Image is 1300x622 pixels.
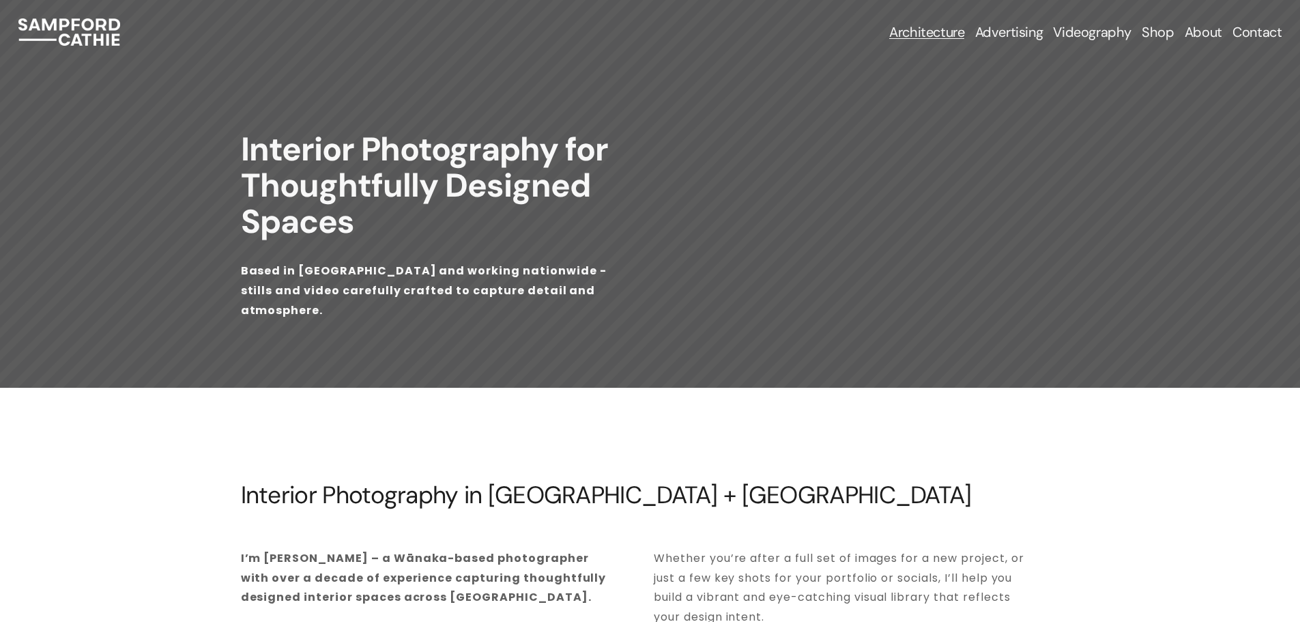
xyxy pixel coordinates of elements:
span: Architecture [889,24,964,40]
a: Contact [1232,23,1282,42]
a: About [1185,23,1222,42]
strong: Based in [GEOGRAPHIC_DATA] and working nationwide - stills and video carefully crafted to capture... [241,263,609,318]
span: Advertising [975,24,1043,40]
img: Sampford Cathie Photo + Video [18,18,120,46]
a: Videography [1053,23,1131,42]
strong: Interior Photography for Thoughtfully Designed Spaces [241,128,616,243]
a: folder dropdown [889,23,964,42]
strong: I’m [PERSON_NAME] – a Wānaka-based photographer with over a decade of experience capturing though... [241,550,609,606]
a: folder dropdown [975,23,1043,42]
h2: Interior Photography in [GEOGRAPHIC_DATA] + [GEOGRAPHIC_DATA] [241,481,991,509]
a: Shop [1142,23,1174,42]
